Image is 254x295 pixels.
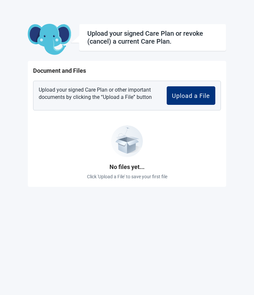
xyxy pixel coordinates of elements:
[39,86,156,105] p: Upload your signed Care Plan or other important documents by clicking the “Upload a File” button
[87,173,167,180] p: Click 'Upload a File' to save your first file
[172,92,210,99] div: Upload a File
[167,86,215,105] button: Upload a File
[87,29,218,45] div: Upload your signed Care Plan or revoke (cancel) a current Care Plan.
[28,24,71,56] img: Koda Elephant
[33,66,221,75] h1: Document and Files
[87,162,167,172] h1: No files yet...
[6,24,248,187] main: Main content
